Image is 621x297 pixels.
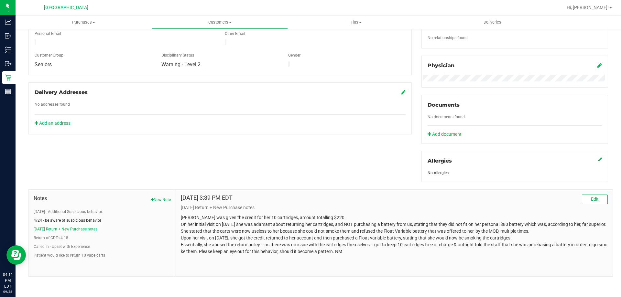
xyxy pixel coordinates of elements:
[428,62,454,69] span: Physician
[35,101,70,107] label: No addresses found
[151,197,171,203] button: New Note
[3,272,13,289] p: 04:11 PM EDT
[152,16,288,29] a: Customers
[44,5,88,10] span: [GEOGRAPHIC_DATA]
[428,131,465,138] a: Add document
[35,61,52,68] span: Seniors
[225,31,245,37] label: Other Email
[35,121,71,126] a: Add an address
[34,209,103,215] button: [DATE] - Additional Suspicious behavior.
[428,158,452,164] span: Allergies
[34,217,101,223] button: 4/24 - be aware of suspicious behavior
[34,235,68,241] button: Return of CDTs 4.18
[428,115,466,119] span: No documents found.
[5,47,11,53] inline-svg: Inventory
[35,31,61,37] label: Personal Email
[288,52,300,58] label: Gender
[567,5,609,10] span: Hi, [PERSON_NAME]!
[161,52,194,58] label: Disciplinary Status
[161,61,201,68] span: Warning - Level 2
[582,195,608,204] button: Edit
[5,60,11,67] inline-svg: Outbound
[152,19,288,25] span: Customers
[5,19,11,25] inline-svg: Analytics
[181,195,233,201] h4: [DATE] 3:39 PM EDT
[181,214,608,255] p: [PERSON_NAME] was given the credit for her 10 cartridges, amount totalling $220. On her initial v...
[34,244,90,249] button: Called In - Upset with Experience
[424,16,561,29] a: Deliveries
[34,226,97,232] button: [DATE] Return + New Purchase notes
[428,102,460,108] span: Documents
[6,245,26,265] iframe: Resource center
[16,16,152,29] a: Purchases
[16,19,152,25] span: Purchases
[428,170,602,176] div: No Allergies
[5,74,11,81] inline-svg: Retail
[5,33,11,39] inline-svg: Inbound
[35,89,88,95] span: Delivery Addresses
[34,195,171,202] span: Notes
[428,35,469,41] label: No relationships found.
[34,252,105,258] button: Patient would like to return 10 vape carts
[3,289,13,294] p: 09/28
[5,88,11,95] inline-svg: Reports
[591,196,599,202] span: Edit
[35,52,63,58] label: Customer Group
[181,204,608,211] p: [DATE] Return + New Purchase notes
[288,16,424,29] a: Tills
[288,19,424,25] span: Tills
[475,19,510,25] span: Deliveries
